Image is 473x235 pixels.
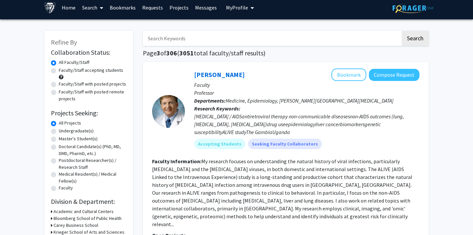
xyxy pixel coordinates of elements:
label: Faculty/Staff with posted remote projects [59,88,126,102]
span: 306 [166,49,177,57]
p: Professor [194,89,419,97]
b: Departments: [194,97,226,104]
b: Research Keywords: [194,105,240,112]
label: Faculty [59,185,73,191]
h2: Projects Seeking: [51,109,126,117]
input: Search Keywords [143,31,401,46]
h1: Page of ( total faculty/staff results) [143,49,429,57]
label: Medical Resident(s) / Medical Fellow(s) [59,171,126,185]
label: Faculty/Staff accepting students [59,67,123,74]
h3: Carey Business School [54,222,98,229]
div: [MEDICAL_DATA] / AIDSantiretroviral therapy non-communicable diseasesnon-AIDS outcomes (lung, [ME... [194,112,419,136]
span: Medicine, Epidemiology, [PERSON_NAME][GEOGRAPHIC_DATA][MEDICAL_DATA] [226,97,394,104]
button: Compose Request to Gregory Kirk [369,69,419,81]
h2: Collaboration Status: [51,49,126,56]
p: Faculty [194,81,419,89]
h3: Academic and Cultural Centers [54,208,114,215]
label: Undergraduate(s) [59,127,94,134]
img: ForagerOne Logo [393,3,434,13]
img: Johns Hopkins University Logo [44,2,56,13]
mat-chip: Accepting Students [194,139,245,149]
b: Faculty Information: [152,158,201,165]
mat-chip: Seeking Faculty Collaborators [248,139,322,149]
label: All Faculty/Staff [59,59,89,66]
span: Refine By [51,38,77,46]
span: My Profile [226,4,248,11]
label: Master's Student(s) [59,135,98,142]
span: 3 [157,49,160,57]
h2: Division & Department: [51,198,126,206]
button: Add Gregory Kirk to Bookmarks [331,69,366,81]
h3: Bloomberg School of Public Health [54,215,122,222]
label: Postdoctoral Researcher(s) / Research Staff [59,157,126,171]
label: All Projects [59,120,81,127]
label: Faculty/Staff with posted projects [59,81,126,88]
a: [PERSON_NAME] [194,70,245,79]
span: 3051 [179,49,194,57]
label: Doctoral Candidate(s) (PhD, MD, DMD, PharmD, etc.) [59,143,126,157]
fg-read-more: My research focuses on understanding the natural history of viral infections, particularly [MEDIC... [152,158,412,227]
button: Search [402,31,429,46]
iframe: Chat [5,206,28,230]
